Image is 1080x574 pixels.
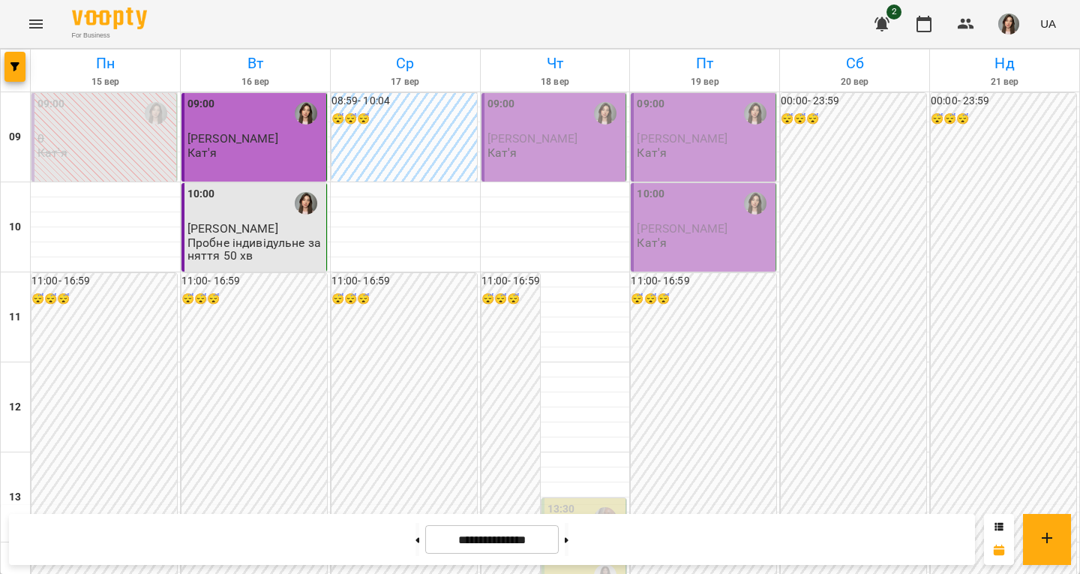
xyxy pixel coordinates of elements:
p: Пробне індивідульне заняття 50 хв [187,236,323,263]
h6: 11 [9,309,21,326]
span: For Business [72,31,147,41]
h6: 😴😴😴 [181,291,327,308]
h6: Пн [33,52,178,75]
h6: 19 вер [632,75,777,89]
h6: 11:00 - 16:59 [481,273,540,290]
h6: 11:00 - 16:59 [181,273,327,290]
h6: Сб [782,52,927,75]
label: 13:30 [547,501,575,518]
h6: 08:59 - 10:04 [331,93,477,110]
img: Катя [744,192,766,215]
img: Катя [295,102,317,125]
span: [PERSON_NAME] [187,131,278,146]
h6: 09 [9,129,21,146]
h6: 00:00 - 23:59 [781,93,926,110]
span: 2 [886,5,901,20]
label: 10:00 [637,186,664,203]
img: b4b2e5f79f680e558d085f26e0f4a95b.jpg [998,14,1019,35]
h6: 18 вер [483,75,628,89]
h6: Чт [483,52,628,75]
h6: 20 вер [782,75,927,89]
h6: Пт [632,52,777,75]
span: [PERSON_NAME] [637,131,727,146]
h6: 13 [9,489,21,506]
button: UA [1034,10,1062,38]
h6: 11:00 - 16:59 [31,273,177,290]
h6: 12 [9,399,21,416]
p: 0 [37,132,173,145]
p: Кат'я [487,146,517,159]
label: 10:00 [187,186,215,203]
h6: Вт [183,52,328,75]
h6: 17 вер [333,75,478,89]
h6: 00:00 - 23:59 [931,93,1076,110]
label: 09:00 [187,96,215,113]
h6: 😴😴😴 [931,111,1076,128]
img: Катя [295,192,317,215]
span: [PERSON_NAME] [487,131,578,146]
img: Катя [145,102,167,125]
h6: 😴😴😴 [31,291,177,308]
span: [PERSON_NAME] [637,221,727,236]
h6: Ср [333,52,478,75]
label: 09:00 [487,96,515,113]
h6: 15 вер [33,75,178,89]
img: Катя [594,102,616,125]
img: Катя [744,102,766,125]
p: Кат'я [637,236,667,249]
button: Menu [18,6,54,42]
h6: 10 [9,219,21,236]
span: UA [1040,16,1056,32]
span: [PERSON_NAME] [187,221,278,236]
label: 09:00 [37,96,65,113]
h6: 😴😴😴 [481,291,540,308]
h6: 😴😴😴 [781,111,926,128]
p: Кат'я [37,146,67,159]
h6: 11:00 - 16:59 [631,273,776,290]
p: Кат'я [187,146,217,159]
h6: 😴😴😴 [331,291,477,308]
h6: 😴😴😴 [331,111,477,128]
img: Voopty Logo [72,8,147,29]
h6: Нд [932,52,1077,75]
h6: 16 вер [183,75,328,89]
label: 09:00 [637,96,664,113]
h6: 21 вер [932,75,1077,89]
h6: 😴😴😴 [631,291,776,308]
h6: 11:00 - 16:59 [331,273,477,290]
p: Кат'я [637,146,667,159]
